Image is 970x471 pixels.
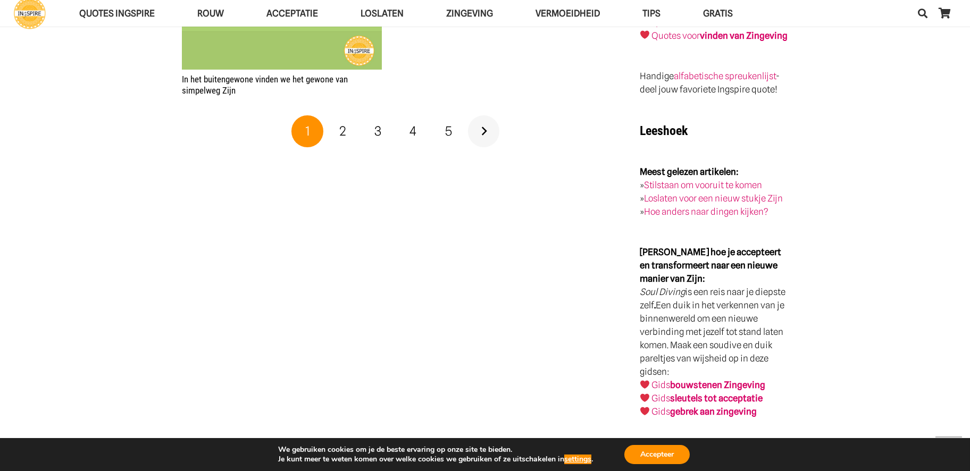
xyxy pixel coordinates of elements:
strong: bouwstenen Zingeving [670,380,765,390]
img: ❤ [640,393,649,402]
span: TIPS [642,8,660,19]
a: Pagina 5 [433,115,465,147]
a: In het buitengewone vinden we het gewone van simpelweg Zijn [182,74,348,95]
strong: gebrek aan zingeving [670,406,757,417]
p: Handige - deel jouw favoriete Ingspire quote! [640,70,788,96]
p: Je kunt meer te weten komen over welke cookies we gebruiken of ze uitschakelen in . [278,455,593,464]
button: settings [564,455,591,464]
a: Pagina 4 [397,115,429,147]
strong: [PERSON_NAME] hoe je accepteert en transformeert naar een nieuwe manier van Zijn: [640,247,781,284]
span: Zingeving [446,8,493,19]
a: Loslaten voor een nieuw stukje Zijn [644,193,783,204]
img: ❤ [640,30,649,39]
p: We gebruiken cookies om je de beste ervaring op onze site te bieden. [278,445,593,455]
strong: Meest gelezen artikelen: [640,166,739,177]
span: ROUW [197,8,224,19]
img: ❤ [640,380,649,389]
a: Gidsbouwstenen Zingeving [651,380,765,390]
button: Accepteer [624,445,690,464]
span: 1 [305,123,310,139]
p: » » » [640,165,788,218]
a: Terug naar top [935,436,962,463]
a: Quotes voorvinden van Zingeving [651,30,788,41]
span: Pagina 1 [291,115,323,147]
a: Hoe anders naar dingen kijken? [644,206,768,217]
a: Stilstaan om vooruit te komen [644,180,762,190]
a: Gidsgebrek aan zingeving [651,406,757,417]
strong: . [654,300,656,310]
a: Pagina 2 [327,115,359,147]
span: 5 [445,123,452,139]
a: Gidssleutels tot acceptatie [651,393,763,403]
a: Pagina 3 [362,115,394,147]
span: QUOTES INGSPIRE [79,8,155,19]
strong: Leeshoek [640,123,688,138]
p: is een reis naar je diepste zelf Een duik in het verkennen van je binnenwereld om een nieuwe verb... [640,246,788,418]
span: 2 [339,123,346,139]
span: 3 [374,123,381,139]
strong: sleutels tot acceptatie [670,393,763,403]
em: Soul Diving [640,287,685,297]
strong: vinden van Zingeving [700,30,788,41]
a: alfabetische spreukenlijst [674,71,776,81]
span: GRATIS [703,8,733,19]
span: 4 [409,123,416,139]
span: Loslaten [361,8,404,19]
img: ❤ [640,407,649,416]
span: Acceptatie [266,8,318,19]
span: VERMOEIDHEID [536,8,600,19]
